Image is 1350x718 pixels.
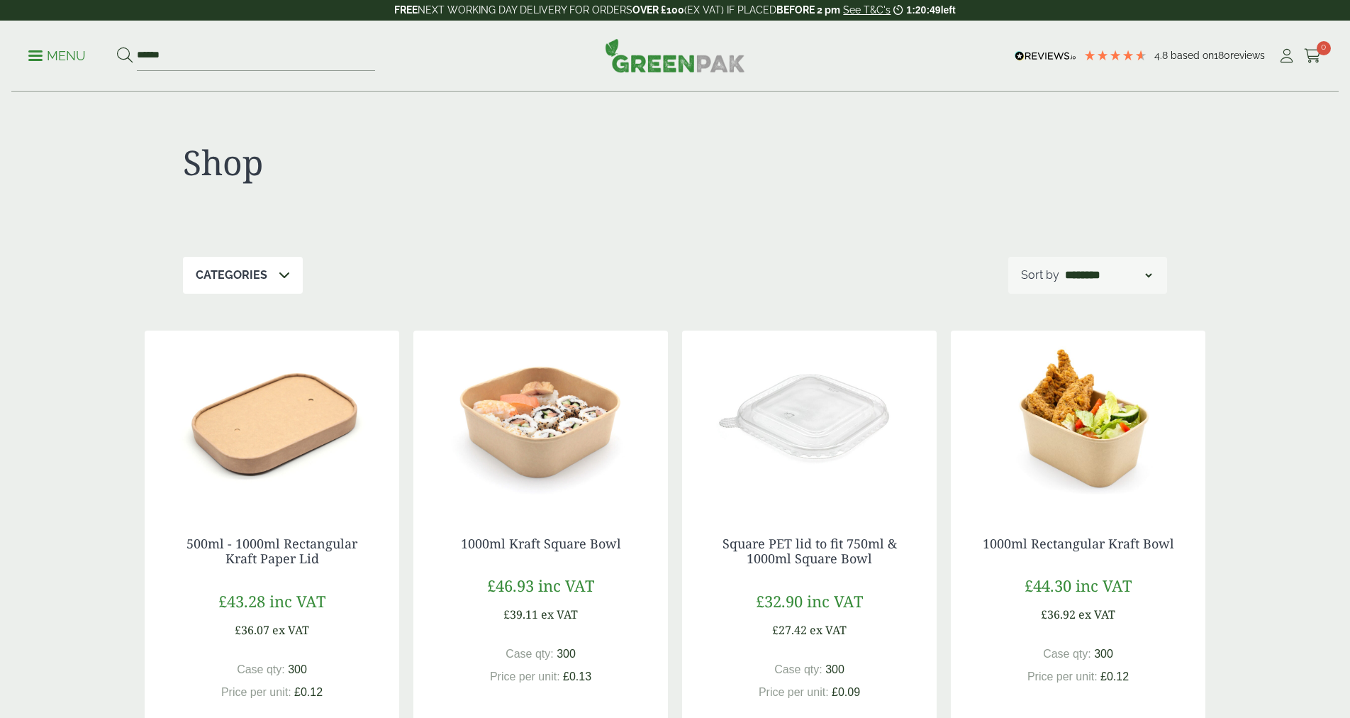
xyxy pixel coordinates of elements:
span: £46.93 [487,575,534,596]
strong: BEFORE 2 pm [776,4,840,16]
span: £39.11 [503,607,538,622]
span: ex VAT [810,622,847,638]
span: Case qty: [1043,648,1091,660]
img: 2723009 1000ml Square Kraft Bowl with Sushi contents [413,331,668,508]
p: Sort by [1021,267,1059,284]
span: £32.90 [756,590,803,612]
a: 1000ml Rectangular Kraft Bowl [983,535,1174,552]
a: Square PET lid to fit 750ml & 1000ml Square Bowl [723,535,897,568]
a: 1000ml Kraft Square Bowl [461,535,621,552]
span: 300 [557,648,576,660]
span: £36.92 [1041,607,1076,622]
span: Price per unit: [1027,670,1098,683]
p: Menu [28,48,86,65]
span: £44.30 [1025,575,1071,596]
span: inc VAT [807,590,863,612]
span: inc VAT [1076,575,1132,596]
img: GreenPak Supplies [605,38,745,72]
i: My Account [1278,49,1295,63]
p: Categories [196,267,267,284]
span: reviews [1230,50,1265,61]
span: Case qty: [774,663,822,675]
span: £0.09 [832,686,860,698]
span: inc VAT [538,575,594,596]
span: left [941,4,956,16]
i: Cart [1304,49,1322,63]
span: Case qty: [237,663,285,675]
span: 0 [1317,41,1331,55]
span: Price per unit: [221,686,291,698]
span: ex VAT [541,607,578,622]
select: Shop order [1062,267,1154,284]
span: 300 [1094,648,1113,660]
span: £0.13 [563,670,591,683]
img: 2723010 Square Kraft Bowl Lid, fits 500 to 1400ml Square Bowls (1) [682,331,937,508]
span: inc VAT [269,590,325,612]
span: £36.07 [235,622,269,638]
a: 0 [1304,45,1322,67]
div: 4.78 Stars [1083,49,1147,62]
a: Menu [28,48,86,62]
span: Based on [1171,50,1214,61]
span: Case qty: [506,648,554,660]
span: ex VAT [272,622,309,638]
span: ex VAT [1078,607,1115,622]
span: £0.12 [1100,670,1129,683]
strong: FREE [394,4,418,16]
span: Price per unit: [759,686,829,698]
img: 2723006 Paper Lid for Rectangular Kraft Bowl v1 [145,331,399,508]
h1: Shop [183,142,675,183]
span: 300 [825,663,844,675]
span: £43.28 [218,590,265,612]
span: Price per unit: [490,670,560,683]
img: 1000ml Rectangular Kraft Bowl with food contents [951,331,1205,508]
span: 300 [288,663,307,675]
span: £0.12 [294,686,323,698]
span: 1:20:49 [906,4,940,16]
strong: OVER £100 [632,4,684,16]
a: 500ml - 1000ml Rectangular Kraft Paper Lid [186,535,357,568]
span: 4.8 [1154,50,1171,61]
a: See T&C's [843,4,891,16]
img: REVIEWS.io [1015,51,1076,61]
span: £27.42 [772,622,807,638]
span: 180 [1214,50,1230,61]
